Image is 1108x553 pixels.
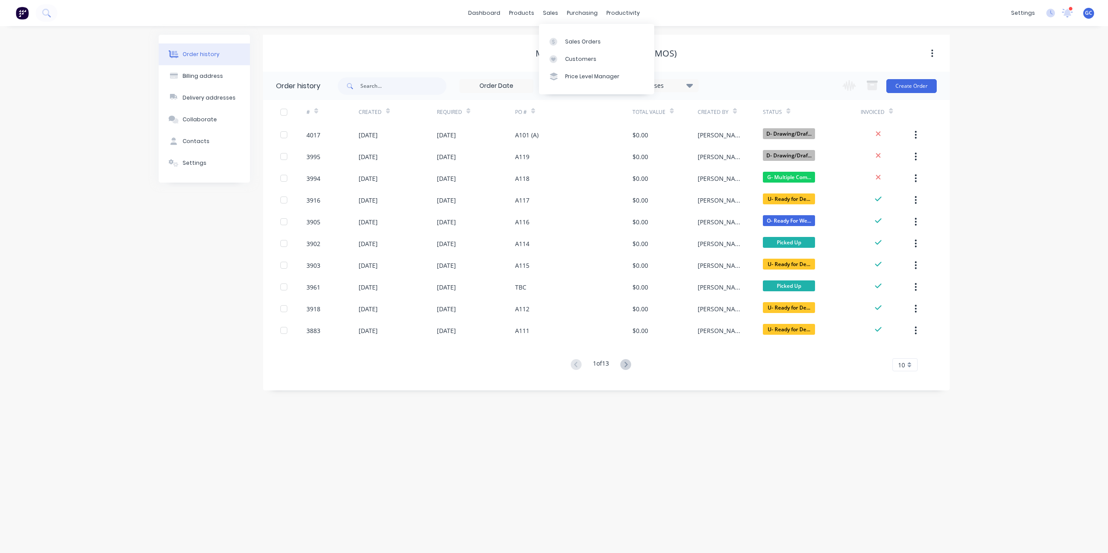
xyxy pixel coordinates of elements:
div: TBC [515,283,526,292]
div: Status [763,108,782,116]
div: [DATE] [437,217,456,227]
div: 29 Statuses [625,81,698,90]
div: Created By [698,100,763,124]
div: Customers [565,55,596,63]
div: $0.00 [632,130,648,140]
div: Sales Orders [565,38,601,46]
div: Price Level Manager [565,73,619,80]
button: Collaborate [159,109,250,130]
input: Search... [360,77,446,95]
div: $0.00 [632,261,648,270]
div: [PERSON_NAME] [698,130,745,140]
div: 3961 [306,283,320,292]
div: $0.00 [632,326,648,335]
div: PO # [515,100,632,124]
div: 4017 [306,130,320,140]
div: [DATE] [359,152,378,161]
div: [PERSON_NAME] [698,152,745,161]
div: [PERSON_NAME] [698,217,745,227]
div: products [505,7,539,20]
div: A111 [515,326,529,335]
div: Created [359,108,382,116]
div: [PERSON_NAME] [698,326,745,335]
div: Total Value [632,100,698,124]
a: Price Level Manager [539,68,654,85]
div: [PERSON_NAME] [698,283,745,292]
div: 3902 [306,239,320,248]
span: 10 [898,360,905,370]
div: A114 [515,239,529,248]
div: $0.00 [632,152,648,161]
div: [DATE] [359,174,378,183]
div: PO # [515,108,527,116]
button: Contacts [159,130,250,152]
span: Picked Up [763,237,815,248]
div: [DATE] [359,326,378,335]
div: 3995 [306,152,320,161]
span: D- Drawing/Draf... [763,150,815,161]
div: 3883 [306,326,320,335]
button: Create Order [886,79,937,93]
div: A112 [515,304,529,313]
div: $0.00 [632,304,648,313]
div: [DATE] [437,261,456,270]
div: [DATE] [359,283,378,292]
div: A117 [515,196,529,205]
div: A119 [515,152,529,161]
div: Billing address [183,72,223,80]
button: Billing address [159,65,250,87]
span: GC [1085,9,1092,17]
div: # [306,108,310,116]
div: $0.00 [632,217,648,227]
div: 3905 [306,217,320,227]
div: productivity [602,7,644,20]
button: Delivery addresses [159,87,250,109]
div: A116 [515,217,529,227]
div: 3916 [306,196,320,205]
div: [DATE] [359,261,378,270]
div: [DATE] [437,326,456,335]
span: U- Ready for De... [763,302,815,313]
div: $0.00 [632,283,648,292]
a: Customers [539,50,654,68]
div: [DATE] [437,283,456,292]
div: sales [539,7,562,20]
div: A115 [515,261,529,270]
div: [DATE] [359,196,378,205]
a: Sales Orders [539,33,654,50]
span: U- Ready for De... [763,324,815,335]
div: Invoiced [861,108,885,116]
div: purchasing [562,7,602,20]
div: 3918 [306,304,320,313]
div: [DATE] [437,304,456,313]
div: [DATE] [437,152,456,161]
div: [PERSON_NAME] [698,174,745,183]
div: A118 [515,174,529,183]
div: 1 of 13 [593,359,609,371]
div: [DATE] [359,304,378,313]
div: $0.00 [632,196,648,205]
div: Required [437,108,462,116]
div: Created [359,100,437,124]
img: Factory [16,7,29,20]
div: [PERSON_NAME] [698,304,745,313]
div: Order history [276,81,320,91]
div: [DATE] [437,196,456,205]
div: Required [437,100,515,124]
div: [DATE] [359,217,378,227]
div: Created By [698,108,729,116]
div: Settings [183,159,206,167]
div: A101 (A) [515,130,539,140]
div: # [306,100,359,124]
div: [DATE] [359,239,378,248]
div: [DATE] [437,174,456,183]
input: Order Date [460,80,533,93]
div: $0.00 [632,174,648,183]
div: Status [763,100,861,124]
button: Order history [159,43,250,65]
div: [DATE] [437,239,456,248]
div: [DATE] [359,130,378,140]
div: [PERSON_NAME] [698,196,745,205]
span: G- Multiple Com... [763,172,815,183]
span: D- Drawing/Draf... [763,128,815,139]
